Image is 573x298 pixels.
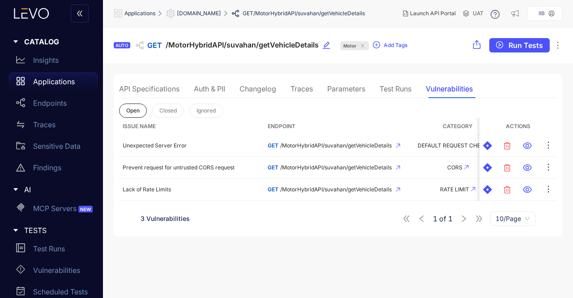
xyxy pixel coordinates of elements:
button: ellipsis [543,138,553,153]
span: caret-right [13,227,19,233]
span: GET [147,41,162,49]
span: Open [126,108,140,114]
span: NEW [78,206,93,213]
span: /MotorHybridAPI/suvahan/getVehicleDetails [280,164,392,171]
th: Actions [479,118,557,135]
a: Sensitive Data [9,137,98,159]
span: Add Tags [384,42,407,48]
div: AI [5,180,98,199]
span: Motor [343,41,356,50]
span: Ignored [197,108,216,114]
span: play-circle [496,41,503,49]
a: Endpoints [9,94,98,116]
p: Vulnerabilities [33,266,80,274]
button: Closed [152,104,184,118]
button: plus-circleAdd Tags [372,38,408,52]
a: Traces [9,116,98,137]
span: ellipsis [553,41,562,50]
span: GET [268,164,278,171]
span: 1 [433,215,437,223]
span: Lack of Rate Limits [123,186,171,193]
span: DEFAULT REQUEST CHECKS [418,142,492,149]
a: Insights [9,51,98,73]
a: Vulnerabilities [9,261,98,283]
span: GET [268,186,278,193]
span: Unexpected Server Error [123,142,187,149]
span: ellipsis [544,185,553,195]
p: Scheduled Tests [33,288,88,296]
th: Issue Name [119,118,264,135]
span: /MotorHybridAPI/suvahan/getVehicleDetails [166,41,319,49]
span: CATALOG [24,38,90,46]
span: Launch API Portal [410,10,456,17]
button: Open [119,104,147,118]
div: API Specifications [119,85,180,93]
a: Test Runs [9,240,98,261]
p: Findings [33,164,61,172]
p: Applications [33,78,75,86]
span: 1 [448,215,453,223]
div: CATALOG [5,32,98,51]
div: Changelog [239,85,276,93]
span: 3 Vulnerabilities [141,215,190,222]
div: AUTO [114,42,130,48]
span: [DOMAIN_NAME] [177,10,221,17]
div: TESTS [5,221,98,240]
p: Endpoints [33,99,67,107]
button: play-circleRun Tests [489,38,550,52]
p: MCP Servers [33,204,94,212]
p: Test Runs [33,245,65,253]
a: MCP ServersNEW [9,199,98,221]
span: edit [322,41,330,49]
span: warning [16,163,25,172]
span: Run Tests [509,41,543,49]
span: /MotorHybridAPI/suvahan/getVehicleDetails [280,186,392,193]
span: TESTS [24,226,90,234]
th: Category [410,118,506,135]
a: Applications [9,73,98,94]
span: close [359,43,366,48]
button: Ignored [189,104,223,118]
button: ellipsis [543,160,553,175]
span: AI [24,186,90,194]
span: /MotorHybridAPI/suvahan/getVehicleDetails [280,143,392,149]
span: RATE LIMIT [440,186,469,193]
span: Closed [159,108,177,114]
div: Auth & PII [194,85,225,93]
div: Parameters [327,85,365,93]
span: CORS [447,164,462,171]
span: swap [16,120,25,129]
span: caret-right [13,186,19,193]
span: ellipsis [544,141,553,151]
span: plus-circle [373,41,380,49]
p: Insights [33,56,59,64]
span: double-left [76,10,83,18]
p: Sensitive Data [33,142,81,150]
p: Traces [33,121,56,129]
div: Traces [291,85,313,93]
span: GET [268,142,278,149]
span: of [433,215,453,223]
div: Vulnerabilities [426,85,473,93]
span: 10/Page [496,212,530,225]
button: ellipsis [543,182,553,197]
span: Prevent request for untrusted CORS request [123,164,235,171]
p: IIB [539,10,545,17]
span: UAT [473,10,483,17]
span: GET [243,10,253,17]
span: Applications [124,10,155,17]
span: setting [166,9,177,18]
th: Endpoint [264,118,409,135]
button: double-left [71,4,89,22]
button: edit [322,38,337,52]
div: Test Runs [380,85,411,93]
a: Findings [9,159,98,180]
span: /MotorHybridAPI/suvahan/getVehicleDetails [253,10,365,17]
button: Launch API Portal [396,6,463,21]
span: caret-right [13,39,19,45]
span: ellipsis [544,163,553,173]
